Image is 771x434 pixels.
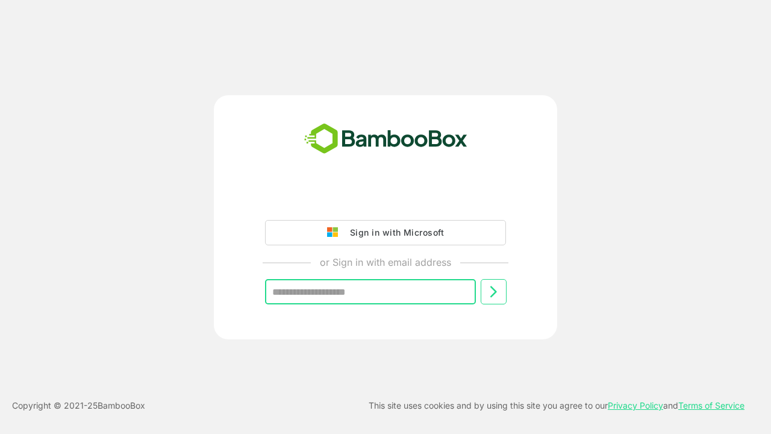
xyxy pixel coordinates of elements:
p: This site uses cookies and by using this site you agree to our and [369,398,744,413]
p: or Sign in with email address [320,255,451,269]
iframe: Sign in with Google Button [259,186,512,213]
img: bamboobox [298,119,474,159]
button: Sign in with Microsoft [265,220,506,245]
p: Copyright © 2021- 25 BambooBox [12,398,145,413]
div: Sign in with Microsoft [344,225,444,241]
a: Terms of Service [678,400,744,410]
img: google [327,227,344,238]
a: Privacy Policy [608,400,663,410]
